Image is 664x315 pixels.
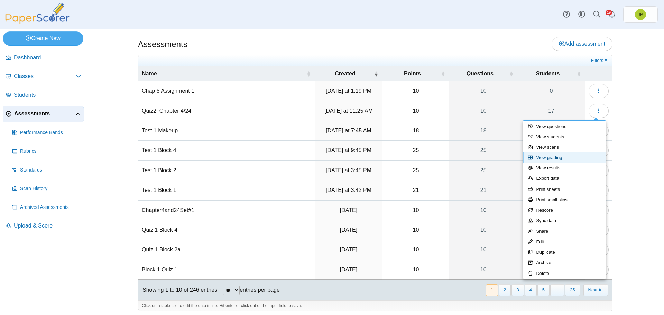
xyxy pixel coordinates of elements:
[517,240,585,259] a: 9
[3,87,84,104] a: Students
[536,71,560,76] span: Students
[449,161,517,180] a: 25
[509,66,513,81] span: Questions : Activate to sort
[523,184,606,195] a: Print sheets
[523,247,606,258] a: Duplicate
[523,132,606,142] a: View students
[138,141,315,160] td: Test 1 Block 4
[552,37,612,51] a: Add assessment
[449,81,517,101] a: 10
[517,161,585,180] a: 9
[240,287,280,293] label: entries per page
[449,180,517,200] a: 21
[138,240,315,260] td: Quiz 1 Block 2a
[138,220,315,240] td: Quiz 1 Block 4
[449,141,517,160] a: 25
[10,143,84,160] a: Rubrics
[374,66,378,81] span: Created : Activate to remove sorting
[523,237,606,247] a: Edit
[3,106,84,122] a: Assessments
[382,121,449,141] td: 18
[307,66,311,81] span: Name : Activate to sort
[20,167,81,174] span: Standards
[517,81,585,101] a: 0
[523,205,606,215] a: Rescore
[525,284,537,296] button: 4
[404,71,421,76] span: Points
[138,201,315,220] td: Chapter4and24Set#1
[449,121,517,140] a: 18
[523,258,606,268] a: Archive
[382,161,449,180] td: 25
[14,222,81,230] span: Upload & Score
[3,68,84,85] a: Classes
[577,66,581,81] span: Students : Activate to sort
[485,284,608,296] nav: pagination
[14,54,81,62] span: Dashboard
[326,88,371,94] time: Aug 22, 2025 at 1:19 PM
[523,121,606,132] a: View questions
[382,201,449,220] td: 10
[449,201,517,220] a: 10
[517,201,585,220] a: 39
[10,199,84,216] a: Archived Assessments
[623,6,658,23] a: Joel Boyd
[138,180,315,200] td: Test 1 Block 1
[340,227,357,233] time: Aug 14, 2025 at 1:30 AM
[382,220,449,240] td: 10
[324,108,373,114] time: Aug 22, 2025 at 11:25 AM
[10,180,84,197] a: Scan History
[517,260,585,279] a: 5
[138,101,315,121] td: Quiz2: Chapter 4/24
[138,280,217,300] div: Showing 1 to 10 of 246 entries
[523,215,606,226] a: Sync data
[3,218,84,234] a: Upload & Score
[589,57,610,64] a: Filters
[486,284,498,296] button: 1
[326,128,371,133] time: Aug 21, 2025 at 7:45 AM
[340,267,357,272] time: Aug 14, 2025 at 12:57 AM
[467,71,494,76] span: Questions
[517,101,585,121] a: 17
[449,260,517,279] a: 10
[517,141,585,160] a: 23
[14,110,75,118] span: Assessments
[449,240,517,259] a: 10
[14,91,81,99] span: Students
[523,173,606,184] a: Export data
[382,180,449,200] td: 21
[3,31,83,45] a: Create New
[523,163,606,173] a: View results
[517,220,585,240] a: 23
[441,66,445,81] span: Points : Activate to sort
[3,50,84,66] a: Dashboard
[138,300,612,311] div: Click on a table cell to edit the data inline. Hit enter or click out of the input field to save.
[559,41,605,47] span: Add assessment
[326,187,371,193] time: Aug 19, 2025 at 3:42 PM
[326,167,371,173] time: Aug 19, 2025 at 3:45 PM
[523,195,606,205] a: Print small slips
[3,3,72,24] img: PaperScorer
[326,147,371,153] time: Aug 19, 2025 at 9:45 PM
[382,101,449,121] td: 10
[382,240,449,260] td: 10
[138,260,315,280] td: Block 1 Quiz 1
[449,220,517,240] a: 10
[3,19,72,25] a: PaperScorer
[138,161,315,180] td: Test 1 Block 2
[517,180,585,200] a: 6
[550,284,564,296] span: …
[10,124,84,141] a: Performance Bands
[523,152,606,163] a: View grading
[10,162,84,178] a: Standards
[523,226,606,237] a: Share
[449,101,517,121] a: 10
[138,81,315,101] td: Chap 5 Assignment 1
[537,284,550,296] button: 5
[382,260,449,280] td: 10
[638,12,643,17] span: Joel Boyd
[523,268,606,279] a: Delete
[142,71,157,76] span: Name
[382,81,449,101] td: 10
[635,9,646,20] span: Joel Boyd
